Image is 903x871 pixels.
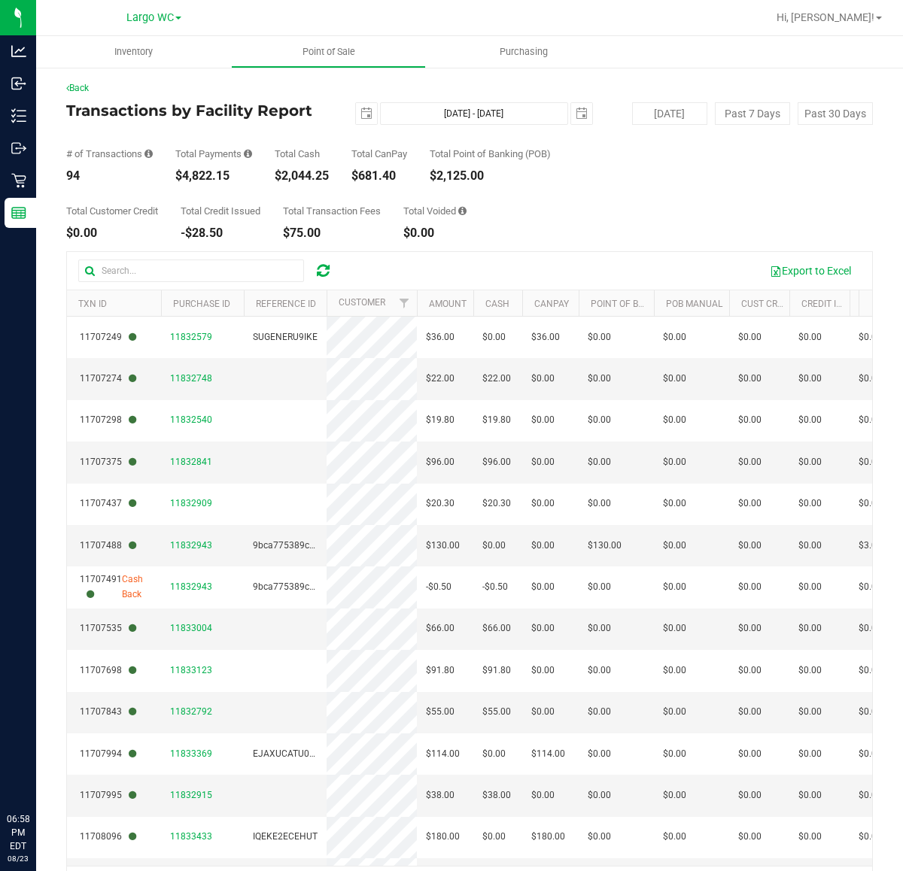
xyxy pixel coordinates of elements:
[859,830,882,844] span: $0.00
[738,663,762,678] span: $0.00
[66,227,158,239] div: $0.00
[482,580,508,594] span: -$0.50
[777,11,874,23] span: Hi, [PERSON_NAME]!
[11,173,26,188] inline-svg: Retail
[738,830,762,844] span: $0.00
[663,621,686,636] span: $0.00
[175,170,252,182] div: $4,822.15
[663,413,686,427] span: $0.00
[426,663,455,678] span: $91.80
[15,751,60,796] iframe: Resource center
[859,496,882,511] span: $0.00
[798,705,822,719] span: $0.00
[392,290,417,316] a: Filter
[663,455,686,469] span: $0.00
[859,663,882,678] span: $0.00
[11,76,26,91] inline-svg: Inbound
[78,299,107,309] a: TXN ID
[531,413,555,427] span: $0.00
[426,330,455,344] span: $36.00
[531,663,555,678] span: $0.00
[80,788,136,803] span: 11707995
[426,372,455,386] span: $22.00
[738,747,762,761] span: $0.00
[534,299,569,309] a: CanPay
[80,663,136,678] span: 11707698
[430,170,551,182] div: $2,125.00
[11,205,26,220] inline-svg: Reports
[175,149,252,159] div: Total Payments
[663,330,686,344] span: $0.00
[588,330,611,344] span: $0.00
[482,539,506,553] span: $0.00
[170,414,212,425] span: 11832540
[426,788,455,803] span: $38.00
[66,83,89,93] a: Back
[859,372,882,386] span: $0.00
[798,102,873,125] button: Past 30 Days
[798,372,822,386] span: $0.00
[170,540,212,551] span: 11832943
[429,299,467,309] a: Amount
[80,372,136,386] span: 11707274
[253,540,417,551] span: 9bca775389c99c5c0e689765ac6638a6
[403,227,467,239] div: $0.00
[66,206,158,216] div: Total Customer Credit
[663,788,686,803] span: $0.00
[859,621,882,636] span: $0.00
[351,149,407,159] div: Total CanPay
[760,258,861,284] button: Export to Excel
[482,621,511,636] span: $66.00
[663,372,686,386] span: $0.00
[275,149,329,159] div: Total Cash
[144,149,153,159] i: Count of all successful payment transactions, possibly including voids, refunds, and cash-back fr...
[588,788,611,803] span: $0.00
[588,747,611,761] span: $0.00
[859,330,882,344] span: $0.00
[859,413,882,427] span: $0.00
[591,299,698,309] a: Point of Banking (POB)
[531,455,555,469] span: $0.00
[80,572,122,601] span: 11707491
[78,259,304,282] input: Search...
[7,853,29,864] p: 08/23
[859,705,882,719] span: $0.00
[351,170,407,182] div: $681.40
[798,663,822,678] span: $0.00
[531,372,555,386] span: $0.00
[80,539,136,553] span: 11707488
[426,747,460,761] span: $114.00
[798,496,822,511] span: $0.00
[482,830,506,844] span: $0.00
[859,580,882,594] span: $0.00
[170,373,212,384] span: 11832748
[663,830,686,844] span: $0.00
[798,621,822,636] span: $0.00
[426,705,455,719] span: $55.00
[80,455,136,469] span: 11707375
[738,413,762,427] span: $0.00
[426,580,451,594] span: -$0.50
[426,539,460,553] span: $130.00
[126,11,174,24] span: Largo WC
[588,705,611,719] span: $0.00
[531,830,565,844] span: $180.00
[426,621,455,636] span: $66.00
[663,705,686,719] span: $0.00
[715,102,790,125] button: Past 7 Days
[253,581,417,592] span: 9bca775389c99c5c0e689765ac6638a6
[738,496,762,511] span: $0.00
[531,747,565,761] span: $114.00
[170,623,212,633] span: 11833004
[244,149,252,159] i: Sum of all successful, non-voided payment transaction amounts, excluding tips and transaction fees.
[256,299,316,309] a: Reference ID
[11,141,26,156] inline-svg: Outbound
[588,830,611,844] span: $0.00
[482,496,511,511] span: $20.30
[170,332,212,342] span: 11832579
[859,747,882,761] span: $0.00
[798,788,822,803] span: $0.00
[738,621,762,636] span: $0.00
[426,830,460,844] span: $180.00
[173,299,230,309] a: Purchase ID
